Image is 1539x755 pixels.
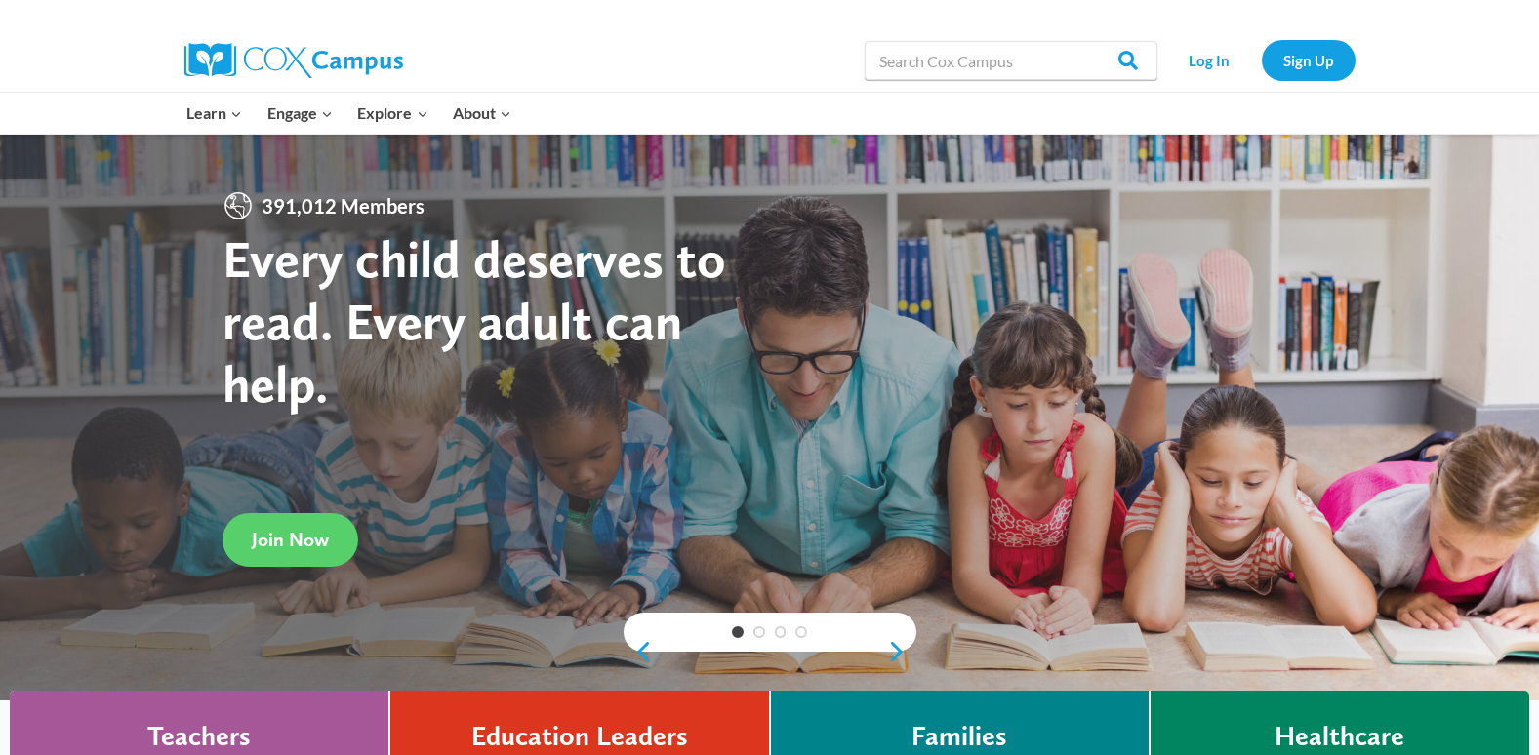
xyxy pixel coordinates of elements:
input: Search Cox Campus [865,41,1157,80]
a: next [887,640,916,663]
span: Join Now [252,528,329,551]
a: Join Now [223,513,358,567]
nav: Secondary Navigation [1167,40,1356,80]
h4: Healthcare [1275,720,1404,753]
img: Cox Campus [184,43,403,78]
span: Explore [357,100,427,126]
strong: Every child deserves to read. Every adult can help. [223,227,726,414]
h4: Teachers [147,720,251,753]
div: content slider buttons [624,632,916,671]
span: Learn [186,100,242,126]
a: previous [624,640,653,663]
a: Sign Up [1262,40,1356,80]
a: 1 [732,626,744,638]
a: 3 [775,626,787,638]
a: Log In [1167,40,1252,80]
a: 4 [795,626,807,638]
span: About [453,100,511,126]
nav: Primary Navigation [175,93,524,134]
span: Engage [267,100,333,126]
span: 391,012 Members [254,190,432,221]
a: 2 [753,626,765,638]
h4: Education Leaders [471,720,688,753]
h4: Families [911,720,1007,753]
